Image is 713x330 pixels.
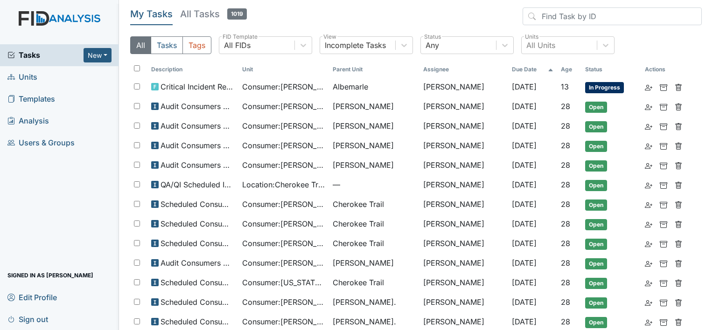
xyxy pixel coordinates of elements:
span: Consumer : [PERSON_NAME] [242,296,325,308]
span: 28 [561,258,570,268]
th: Assignee [419,62,508,77]
span: Templates [7,92,55,106]
th: Toggle SortBy [329,62,419,77]
span: [DATE] [512,219,537,228]
span: 28 [561,180,570,189]
span: Edit Profile [7,290,57,304]
td: [PERSON_NAME] [419,175,508,195]
span: Consumer : [US_STATE][PERSON_NAME] [242,277,325,288]
span: Signed in as [PERSON_NAME] [7,268,93,282]
span: Scheduled Consumer Chart Review [161,218,234,229]
span: Open [585,102,607,113]
span: 28 [561,317,570,326]
span: [DATE] [512,160,537,170]
div: All Units [526,40,555,51]
span: [DATE] [512,121,537,131]
span: Open [585,258,607,269]
a: Delete [675,257,682,268]
span: [DATE] [512,317,537,326]
span: [DATE] [512,141,537,150]
span: Consumer : [PERSON_NAME][GEOGRAPHIC_DATA] [242,81,325,92]
span: Open [585,219,607,230]
span: 28 [561,239,570,248]
span: Consumer : [PERSON_NAME] [242,101,325,112]
td: [PERSON_NAME] [419,293,508,312]
div: Incomplete Tasks [325,40,386,51]
td: [PERSON_NAME] [419,254,508,273]
a: Archive [660,81,667,92]
button: New [84,48,112,62]
span: Users & Groups [7,136,75,150]
span: [DATE] [512,180,537,189]
span: 28 [561,219,570,228]
button: Tasks [151,36,183,54]
span: Scheduled Consumer Chart Review [161,238,234,249]
span: [DATE] [512,199,537,209]
td: [PERSON_NAME] [419,214,508,234]
span: 1019 [227,8,247,20]
span: 28 [561,297,570,307]
a: Archive [660,238,667,249]
span: 28 [561,278,570,287]
a: Archive [660,316,667,327]
span: Consumer : [PERSON_NAME] [242,257,325,268]
th: Toggle SortBy [147,62,238,77]
th: Toggle SortBy [557,62,581,77]
span: 13 [561,82,569,91]
span: Location : Cherokee Trail [242,179,325,190]
span: Consumer : [PERSON_NAME][GEOGRAPHIC_DATA] [242,120,325,131]
span: 28 [561,121,570,131]
a: Delete [675,101,682,112]
span: Consumer : [PERSON_NAME] [242,140,325,151]
span: [PERSON_NAME] [333,140,394,151]
td: [PERSON_NAME] [419,136,508,156]
a: Archive [660,120,667,131]
a: Delete [675,81,682,92]
span: Consumer : [PERSON_NAME] [242,218,325,229]
span: [PERSON_NAME] [333,120,394,131]
span: Consumer : [PERSON_NAME] [242,238,325,249]
span: Open [585,121,607,132]
span: [DATE] [512,278,537,287]
td: [PERSON_NAME] [419,195,508,214]
h5: All Tasks [180,7,247,21]
span: Audit Consumers Charts [161,101,234,112]
a: Archive [660,257,667,268]
th: Actions [641,62,688,77]
span: Analysis [7,114,49,128]
span: [PERSON_NAME] [333,257,394,268]
span: Audit Consumers Charts [161,140,234,151]
a: Archive [660,159,667,171]
a: Archive [660,296,667,308]
a: Tasks [7,49,84,61]
th: Toggle SortBy [238,62,329,77]
span: Open [585,160,607,172]
span: Critical Incident Report [161,81,234,92]
input: Find Task by ID [523,7,702,25]
a: Delete [675,316,682,327]
span: Audit Consumers Charts [161,120,234,131]
td: [PERSON_NAME] [419,117,508,136]
a: Delete [675,296,682,308]
a: Delete [675,277,682,288]
span: Open [585,180,607,191]
span: 28 [561,141,570,150]
th: Toggle SortBy [508,62,557,77]
span: Audit Consumers Charts [161,257,234,268]
td: [PERSON_NAME] [419,234,508,254]
span: [DATE] [512,258,537,268]
td: [PERSON_NAME] [419,156,508,175]
span: Sign out [7,312,48,326]
span: 28 [561,160,570,170]
span: Scheduled Consumer Chart Review [161,296,234,308]
a: Delete [675,218,682,229]
input: Toggle All Rows Selected [134,65,140,71]
span: [DATE] [512,102,537,111]
a: Archive [660,277,667,288]
span: 28 [561,199,570,209]
a: Delete [675,199,682,210]
span: Cherokee Trail [333,238,384,249]
button: All [130,36,151,54]
span: Open [585,199,607,211]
